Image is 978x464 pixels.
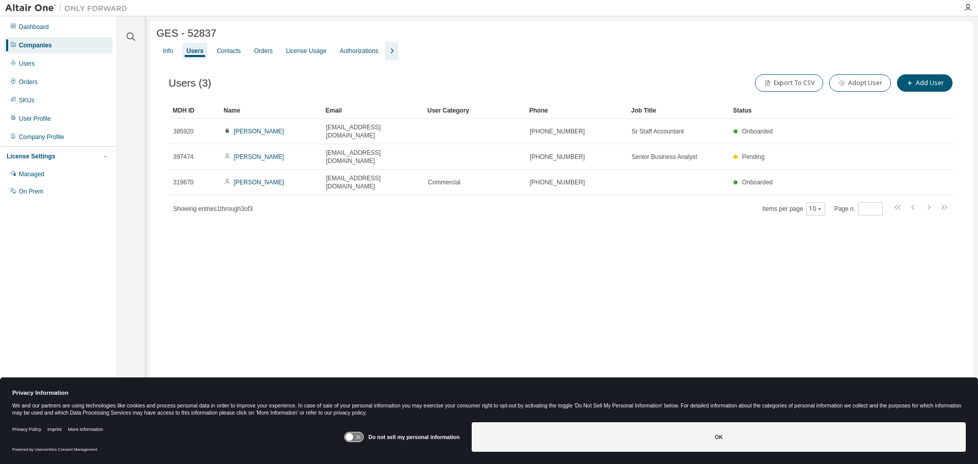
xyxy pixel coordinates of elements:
span: Items per page [763,202,825,215]
div: MDH ID [173,102,215,119]
div: User Profile [19,115,51,123]
button: Export To CSV [755,74,823,92]
button: 10 [809,205,823,213]
button: Add User [897,74,953,92]
div: Orders [19,78,38,86]
a: [PERSON_NAME] [234,179,284,186]
span: Commercial [428,178,460,186]
a: [PERSON_NAME] [234,153,284,160]
button: Adopt User [829,74,891,92]
span: 319670 [173,178,194,186]
span: [PHONE_NUMBER] [530,153,585,161]
div: Authorizations [340,47,378,55]
span: Senior Business Analyst [632,153,697,161]
div: SKUs [19,96,35,104]
span: [EMAIL_ADDRESS][DOMAIN_NAME] [326,123,419,140]
div: Users [19,60,35,68]
span: GES - 52837 [156,28,216,39]
a: [PERSON_NAME] [234,128,284,135]
span: [EMAIL_ADDRESS][DOMAIN_NAME] [326,174,419,190]
span: [PHONE_NUMBER] [530,127,585,135]
div: Companies [19,41,52,49]
div: Email [325,102,419,119]
div: Orders [254,47,273,55]
span: 385920 [173,127,194,135]
div: Phone [529,102,623,119]
div: Managed [19,170,44,178]
div: Job Title [631,102,725,119]
div: Name [224,102,317,119]
div: On Prem [19,187,43,196]
div: Info [163,47,173,55]
span: [EMAIL_ADDRESS][DOMAIN_NAME] [326,149,419,165]
img: Altair One [5,3,132,13]
span: [PHONE_NUMBER] [530,178,585,186]
span: Users (3) [169,77,211,89]
span: 397474 [173,153,194,161]
span: Sr Staff Accountant [632,127,684,135]
span: Pending [742,153,765,160]
div: License Usage [286,47,326,55]
span: Page n. [834,202,883,215]
span: Onboarded [742,128,773,135]
div: Company Profile [19,133,64,141]
div: Dashboard [19,23,49,31]
div: Status [733,102,893,119]
div: Contacts [216,47,240,55]
div: Users [186,47,203,55]
div: License Settings [7,152,55,160]
div: User Category [427,102,521,119]
span: Onboarded [742,179,773,186]
span: Showing entries 1 through 3 of 3 [173,205,253,212]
